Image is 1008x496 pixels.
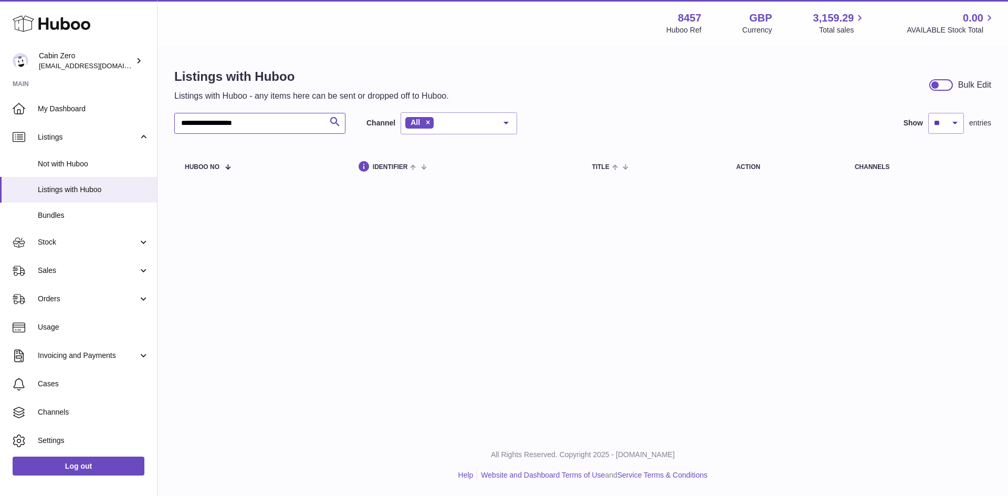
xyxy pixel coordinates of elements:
[39,61,154,70] span: [EMAIL_ADDRESS][DOMAIN_NAME]
[38,132,138,142] span: Listings
[749,11,772,25] strong: GBP
[13,53,28,69] img: internalAdmin-8457@internal.huboo.com
[366,118,395,128] label: Channel
[38,266,138,276] span: Sales
[855,164,981,171] div: channels
[166,450,1000,460] p: All Rights Reserved. Copyright 2025 - [DOMAIN_NAME]
[813,11,854,25] span: 3,159.29
[458,471,474,479] a: Help
[38,237,138,247] span: Stock
[411,118,420,126] span: All
[481,471,605,479] a: Website and Dashboard Terms of Use
[38,104,149,114] span: My Dashboard
[904,118,923,128] label: Show
[38,294,138,304] span: Orders
[39,51,133,71] div: Cabin Zero
[373,164,408,171] span: identifier
[969,118,991,128] span: entries
[174,68,449,85] h1: Listings with Huboo
[38,436,149,446] span: Settings
[174,90,449,102] p: Listings with Huboo - any items here can be sent or dropped off to Huboo.
[742,25,772,35] div: Currency
[819,25,866,35] span: Total sales
[678,11,701,25] strong: 8457
[617,471,708,479] a: Service Terms & Conditions
[13,457,144,476] a: Log out
[907,25,995,35] span: AVAILABLE Stock Total
[813,11,866,35] a: 3,159.29 Total sales
[963,11,983,25] span: 0.00
[38,159,149,169] span: Not with Huboo
[185,164,219,171] span: Huboo no
[38,407,149,417] span: Channels
[736,164,834,171] div: action
[38,379,149,389] span: Cases
[958,79,991,91] div: Bulk Edit
[38,185,149,195] span: Listings with Huboo
[477,470,707,480] li: and
[907,11,995,35] a: 0.00 AVAILABLE Stock Total
[38,210,149,220] span: Bundles
[38,351,138,361] span: Invoicing and Payments
[38,322,149,332] span: Usage
[666,25,701,35] div: Huboo Ref
[592,164,609,171] span: title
